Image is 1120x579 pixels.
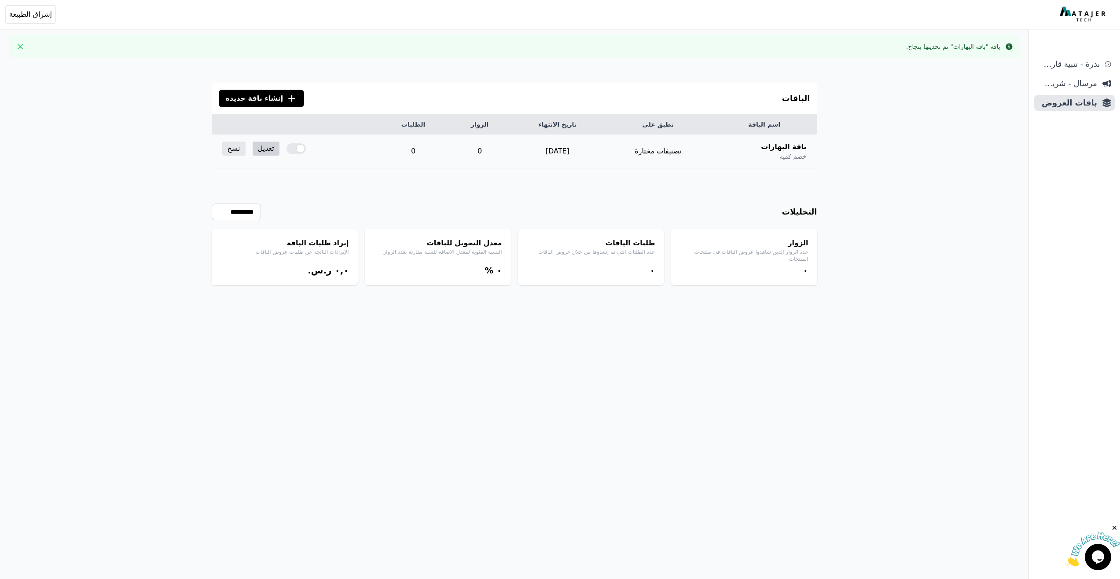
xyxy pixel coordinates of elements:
[5,5,56,24] button: إشراق الطبيعة
[680,264,808,277] div: ۰
[604,135,712,168] td: تصنيفات مختارة
[308,265,331,276] span: ر.س.
[253,142,279,156] a: تعديل
[220,238,349,248] h4: إيراد طلبات الباقة
[378,115,449,135] th: الطلبات
[712,115,817,135] th: اسم الباقة
[374,238,502,248] h4: معدل التحويل للباقات
[219,90,305,107] button: إنشاء باقة جديدة
[782,206,817,218] h3: التحليلات
[527,264,655,277] div: ۰
[220,248,349,255] p: الإيرادات الناتجة عن طلبات عروض الباقات
[527,248,655,255] p: عدد الطلبات التي تم إنشاؤها من خلال عروض الباقات
[1038,97,1097,109] span: باقات العروض
[496,265,502,276] bdi: ۰
[1065,524,1120,566] iframe: chat widget
[374,248,502,255] p: النسبة المئوية لمعدل الاضافة للسلة مقارنة بعدد الزوار
[378,135,449,168] td: 0
[1060,7,1108,22] img: MatajerTech Logo
[604,115,712,135] th: تطبق على
[334,265,349,276] bdi: ۰,۰
[1038,58,1100,70] span: ندرة - تنبية قارب علي النفاذ
[779,152,806,161] span: خصم كمية
[1038,77,1097,90] span: مرسال - شريط دعاية
[782,92,810,105] h3: الباقات
[222,142,246,156] a: نسخ
[9,9,52,20] span: إشراق الطبيعة
[680,238,808,248] h4: الزوار
[527,238,655,248] h4: طلبات الباقات
[449,135,510,168] td: 0
[510,135,604,168] td: [DATE]
[906,42,1000,51] div: باقة "باقة البهارات" تم تحديثها بنجاح.
[510,115,604,135] th: تاريخ الانتهاء
[761,142,806,152] span: باقة البهارات
[485,265,493,276] span: %
[680,248,808,262] p: عدد الزوار الذين شاهدوا عروض الباقات في صفحات المنتجات
[13,40,27,54] button: Close
[226,93,283,104] span: إنشاء باقة جديدة
[449,115,510,135] th: الزوار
